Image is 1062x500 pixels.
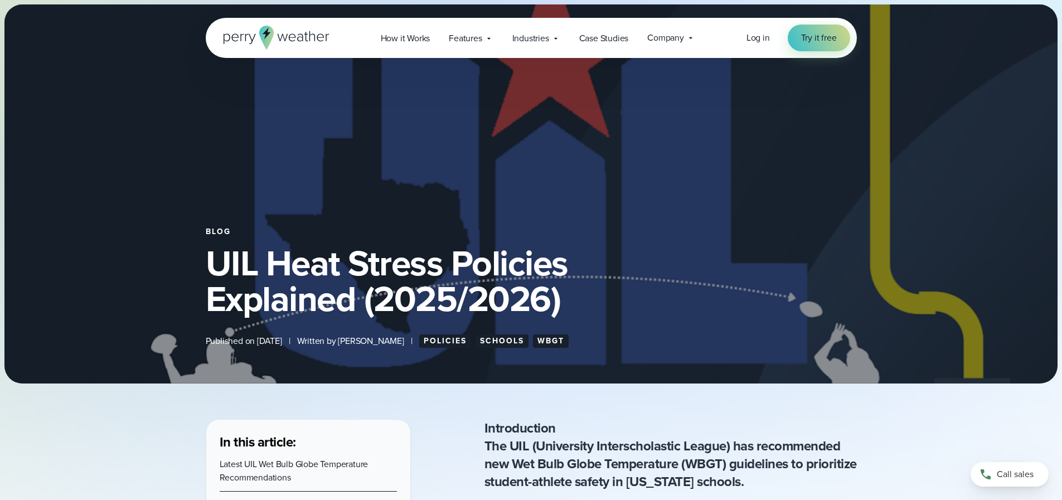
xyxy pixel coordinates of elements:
[206,334,282,348] span: Published on [DATE]
[570,27,638,50] a: Case Studies
[512,32,549,45] span: Industries
[476,334,528,348] a: Schools
[997,468,1034,481] span: Call sales
[533,334,569,348] a: WBGT
[484,419,857,491] p: The UIL (University Interscholastic League) has recommended new Wet Bulb Globe Temperature (WBGT)...
[220,458,368,484] a: Latest UIL Wet Bulb Globe Temperature Recommendations
[801,31,837,45] span: Try it free
[220,433,397,451] h3: In this article:
[449,32,482,45] span: Features
[579,32,629,45] span: Case Studies
[297,334,404,348] span: Written by [PERSON_NAME]
[746,31,770,44] span: Log in
[411,334,413,348] span: |
[206,227,857,236] div: Blog
[484,418,556,438] strong: Introduction
[971,462,1049,487] a: Call sales
[381,32,430,45] span: How it Works
[371,27,440,50] a: How it Works
[647,31,684,45] span: Company
[746,31,770,45] a: Log in
[206,245,857,317] h1: UIL Heat Stress Policies Explained (2025/2026)
[289,334,290,348] span: |
[419,334,471,348] a: Policies
[788,25,850,51] a: Try it free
